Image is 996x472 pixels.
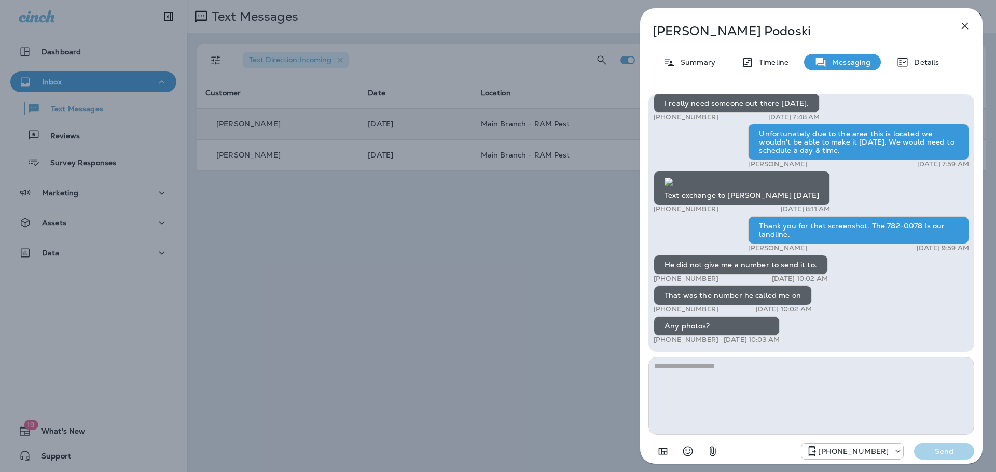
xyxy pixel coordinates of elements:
[665,178,673,186] img: twilio-download
[654,93,820,113] div: I really need someone out there [DATE].
[756,305,812,313] p: [DATE] 10:02 AM
[917,160,969,168] p: [DATE] 7:59 AM
[748,244,807,252] p: [PERSON_NAME]
[677,441,698,462] button: Select an emoji
[654,205,718,213] p: [PHONE_NUMBER]
[772,275,828,283] p: [DATE] 10:02 AM
[818,447,889,455] p: [PHONE_NUMBER]
[768,113,820,121] p: [DATE] 7:48 AM
[748,124,969,160] div: Unfortunately due to the area this is located we wouldn't be able to make it [DATE]. We would nee...
[654,275,718,283] p: [PHONE_NUMBER]
[654,305,718,313] p: [PHONE_NUMBER]
[654,285,812,305] div: That was the number he called me on
[654,316,780,336] div: Any photos?
[675,58,715,66] p: Summary
[827,58,870,66] p: Messaging
[754,58,789,66] p: Timeline
[724,336,780,344] p: [DATE] 10:03 AM
[801,445,903,457] div: +1 (928) 719-2097
[653,24,936,38] p: [PERSON_NAME] Podoski
[748,160,807,168] p: [PERSON_NAME]
[654,113,718,121] p: [PHONE_NUMBER]
[654,336,718,344] p: [PHONE_NUMBER]
[653,441,673,462] button: Add in a premade template
[917,244,969,252] p: [DATE] 9:59 AM
[748,216,969,244] div: Thank you for that screenshot. The 782-0078 Is our landline.
[909,58,939,66] p: Details
[781,205,830,213] p: [DATE] 8:11 AM
[654,255,828,275] div: He did not give me a number to send it to.
[654,171,830,205] div: Text exchange to [PERSON_NAME] [DATE]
